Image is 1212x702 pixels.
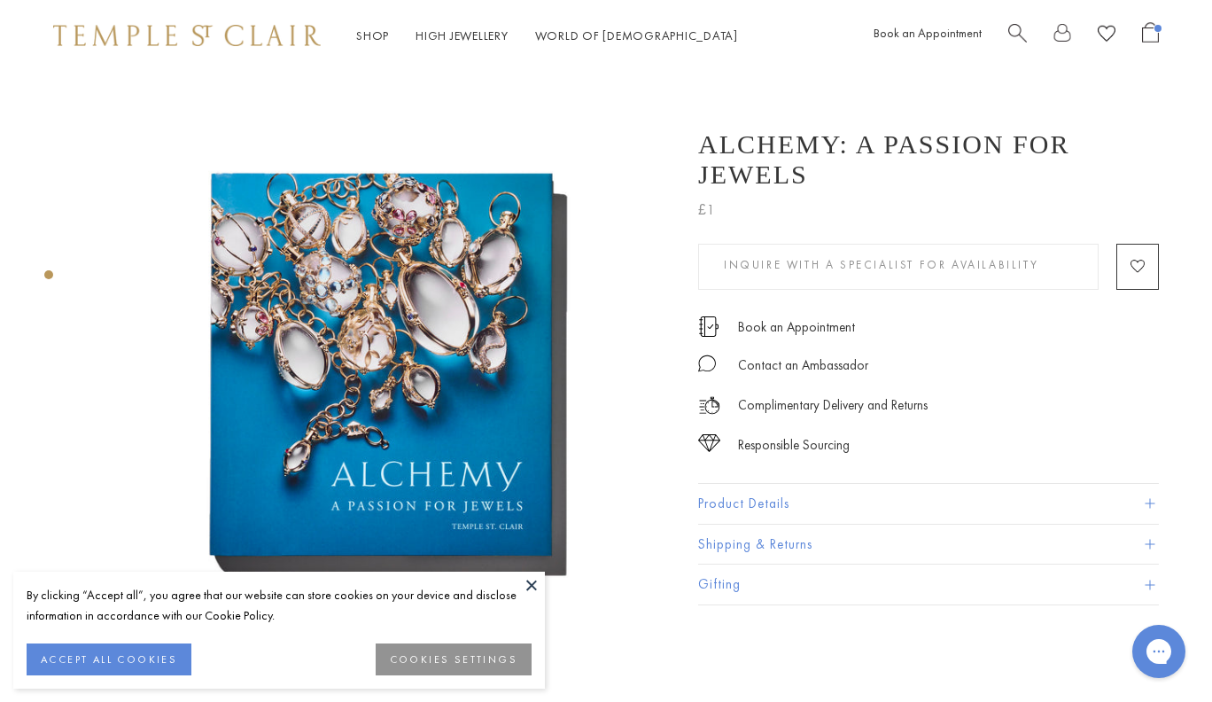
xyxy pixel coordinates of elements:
a: High JewelleryHigh Jewellery [416,27,509,43]
a: Book an Appointment [874,25,982,41]
button: Product Details [698,484,1159,524]
a: Open Shopping Bag [1142,22,1159,50]
button: Shipping & Returns [698,525,1159,565]
span: £1 [698,199,716,222]
a: Book an Appointment [738,317,855,337]
a: World of [DEMOGRAPHIC_DATA]World of [DEMOGRAPHIC_DATA] [535,27,738,43]
img: icon_appointment.svg [698,316,719,337]
p: Complimentary Delivery and Returns [738,394,928,417]
nav: Main navigation [356,25,738,47]
iframe: Gorgias live chat messenger [1123,619,1194,684]
button: COOKIES SETTINGS [376,643,532,675]
img: icon_delivery.svg [698,394,720,417]
img: Temple St. Clair [53,25,321,46]
a: ShopShop [356,27,389,43]
img: icon_sourcing.svg [698,434,720,452]
div: Contact an Ambassador [738,355,868,377]
a: inquire with a specialist for availability [698,244,1099,290]
a: View Wishlist [1098,22,1115,50]
a: Search [1008,22,1027,50]
button: Gifting [698,565,1159,604]
div: Responsible Sourcing [738,434,850,456]
h1: Alchemy: A Passion for Jewels [698,129,1159,190]
div: Product gallery navigation [44,266,53,293]
div: By clicking “Accept all”, you agree that our website can store cookies on your device and disclos... [27,585,532,626]
img: MessageIcon-01_2.svg [698,355,716,372]
button: ACCEPT ALL COOKIES [27,643,191,675]
img: Alchemy: A Passion for Jewels [89,71,672,654]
